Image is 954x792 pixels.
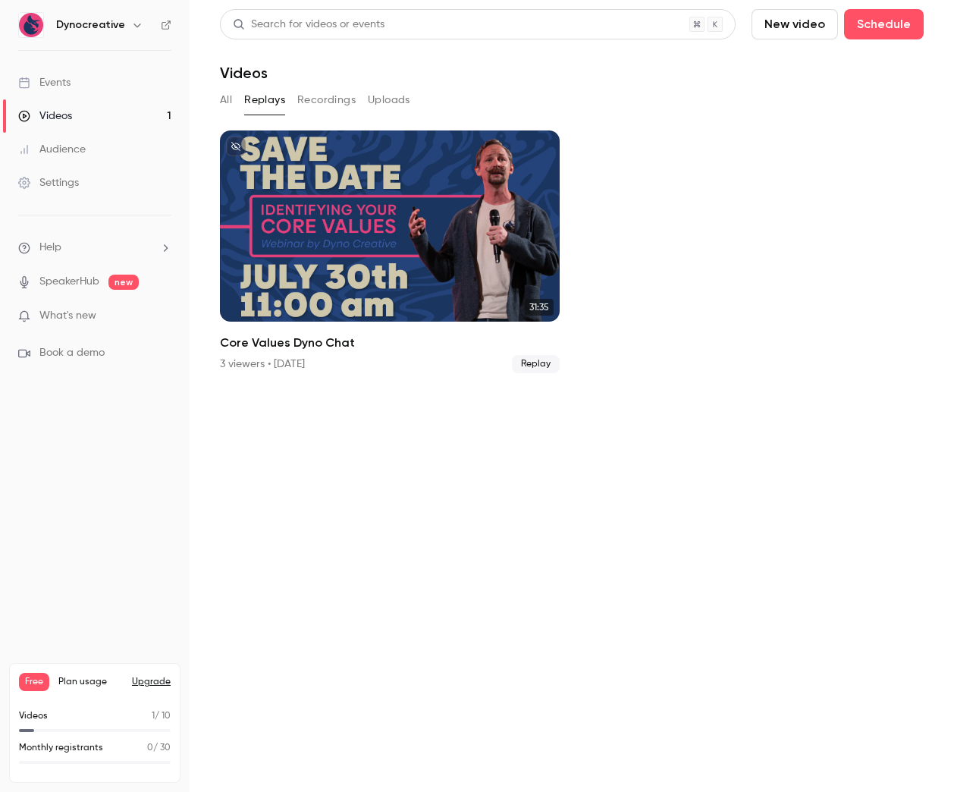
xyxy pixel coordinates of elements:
[18,75,71,90] div: Events
[18,240,171,256] li: help-dropdown-opener
[152,709,171,723] p: / 10
[220,9,924,783] section: Videos
[220,357,305,372] div: 3 viewers • [DATE]
[18,175,79,190] div: Settings
[512,355,560,373] span: Replay
[226,137,246,156] button: unpublished
[56,17,125,33] h6: Dynocreative
[220,130,924,373] ul: Videos
[752,9,838,39] button: New video
[18,108,72,124] div: Videos
[19,673,49,691] span: Free
[132,676,171,688] button: Upgrade
[220,88,232,112] button: All
[233,17,384,33] div: Search for videos or events
[19,709,48,723] p: Videos
[244,88,285,112] button: Replays
[39,308,96,324] span: What's new
[39,274,99,290] a: SpeakerHub
[220,130,560,373] a: 31:35Core Values Dyno Chat3 viewers • [DATE]Replay
[147,741,171,755] p: / 30
[297,88,356,112] button: Recordings
[39,345,105,361] span: Book a demo
[147,743,153,753] span: 0
[220,334,560,352] h2: Core Values Dyno Chat
[108,275,139,290] span: new
[525,299,554,316] span: 31:35
[220,64,268,82] h1: Videos
[39,240,61,256] span: Help
[844,9,924,39] button: Schedule
[368,88,410,112] button: Uploads
[220,130,560,373] li: Core Values Dyno Chat
[18,142,86,157] div: Audience
[153,310,171,323] iframe: Noticeable Trigger
[58,676,123,688] span: Plan usage
[152,712,155,721] span: 1
[19,13,43,37] img: Dynocreative
[19,741,103,755] p: Monthly registrants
